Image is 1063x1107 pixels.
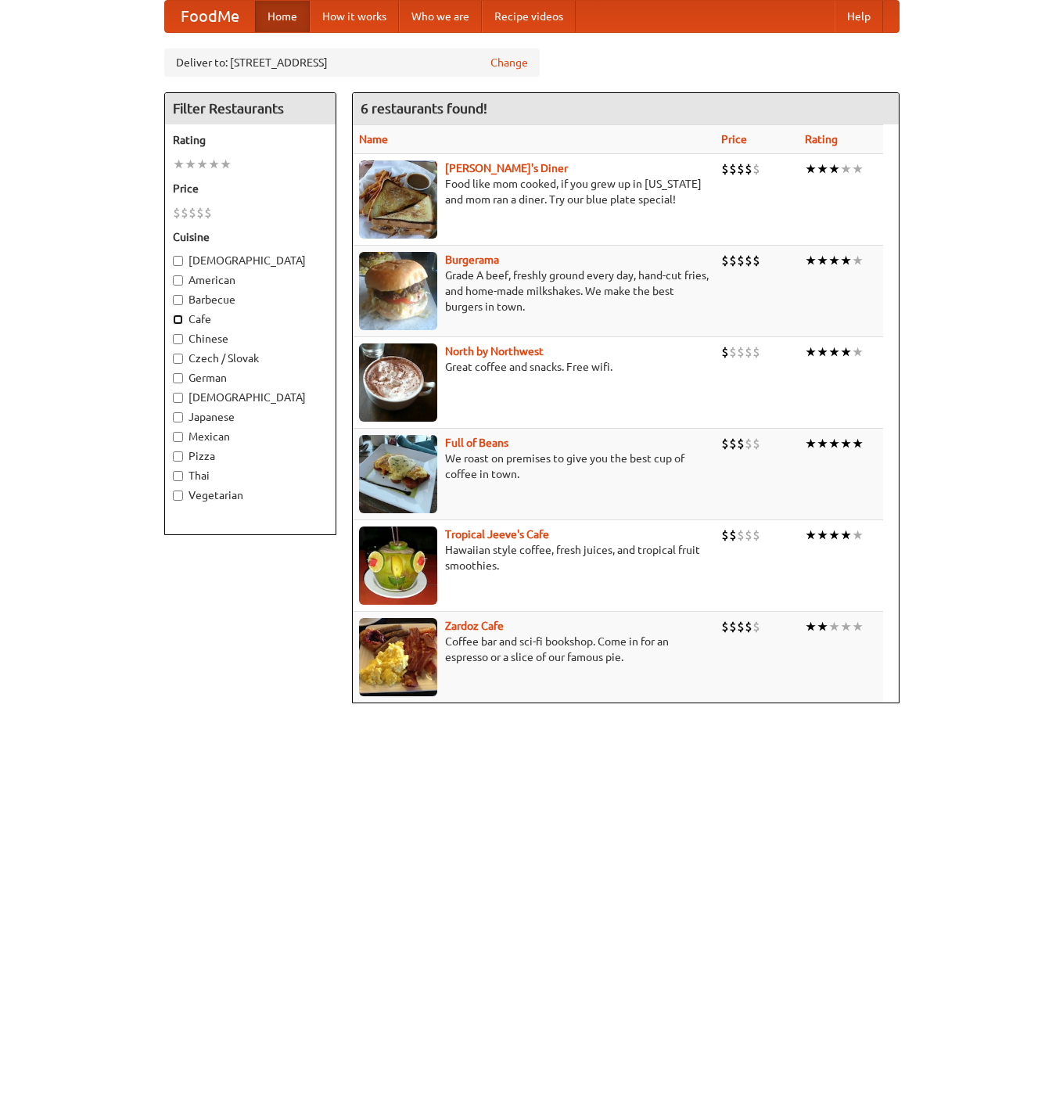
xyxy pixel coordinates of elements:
[359,343,437,422] img: north.jpg
[173,132,328,148] h5: Rating
[310,1,399,32] a: How it works
[745,435,752,452] li: $
[173,390,328,405] label: [DEMOGRAPHIC_DATA]
[805,343,817,361] li: ★
[752,252,760,269] li: $
[359,527,437,605] img: jeeves.jpg
[173,491,183,501] input: Vegetarian
[173,156,185,173] li: ★
[817,160,828,178] li: ★
[181,204,189,221] li: $
[729,618,737,635] li: $
[828,160,840,178] li: ★
[721,343,729,361] li: $
[852,252,864,269] li: ★
[173,272,328,288] label: American
[204,204,212,221] li: $
[828,435,840,452] li: ★
[359,268,709,314] p: Grade A beef, freshly ground every day, hand-cut fries, and home-made milkshakes. We make the bes...
[189,204,196,221] li: $
[852,618,864,635] li: ★
[805,618,817,635] li: ★
[840,618,852,635] li: ★
[729,252,737,269] li: $
[173,468,328,483] label: Thai
[185,156,196,173] li: ★
[729,343,737,361] li: $
[173,181,328,196] h5: Price
[173,409,328,425] label: Japanese
[805,435,817,452] li: ★
[361,101,487,116] ng-pluralize: 6 restaurants found!
[173,292,328,307] label: Barbecue
[173,432,183,442] input: Mexican
[196,156,208,173] li: ★
[173,204,181,221] li: $
[737,160,745,178] li: $
[173,429,328,444] label: Mexican
[173,253,328,268] label: [DEMOGRAPHIC_DATA]
[173,295,183,305] input: Barbecue
[840,343,852,361] li: ★
[359,542,709,573] p: Hawaiian style coffee, fresh juices, and tropical fruit smoothies.
[482,1,576,32] a: Recipe videos
[359,133,388,146] a: Name
[752,618,760,635] li: $
[359,359,709,375] p: Great coffee and snacks. Free wifi.
[173,393,183,403] input: [DEMOGRAPHIC_DATA]
[445,437,508,449] a: Full of Beans
[828,527,840,544] li: ★
[359,435,437,513] img: beans.jpg
[828,343,840,361] li: ★
[721,618,729,635] li: $
[817,343,828,361] li: ★
[721,133,747,146] a: Price
[729,527,737,544] li: $
[359,634,709,665] p: Coffee bar and sci-fi bookshop. Come in for an espresso or a slice of our famous pie.
[745,252,752,269] li: $
[359,160,437,239] img: sallys.jpg
[737,343,745,361] li: $
[752,527,760,544] li: $
[445,528,549,541] b: Tropical Jeeve's Cafe
[737,527,745,544] li: $
[173,275,183,286] input: American
[399,1,482,32] a: Who we are
[805,133,838,146] a: Rating
[721,435,729,452] li: $
[840,160,852,178] li: ★
[173,373,183,383] input: German
[255,1,310,32] a: Home
[745,160,752,178] li: $
[835,1,883,32] a: Help
[445,345,544,358] a: North by Northwest
[852,160,864,178] li: ★
[173,370,328,386] label: German
[173,451,183,462] input: Pizza
[165,93,336,124] h4: Filter Restaurants
[445,162,568,174] a: [PERSON_NAME]'s Diner
[840,435,852,452] li: ★
[164,49,540,77] div: Deliver to: [STREET_ADDRESS]
[173,229,328,245] h5: Cuisine
[173,331,328,347] label: Chinese
[173,350,328,366] label: Czech / Slovak
[852,343,864,361] li: ★
[817,527,828,544] li: ★
[721,252,729,269] li: $
[805,160,817,178] li: ★
[817,252,828,269] li: ★
[721,527,729,544] li: $
[828,618,840,635] li: ★
[745,527,752,544] li: $
[805,527,817,544] li: ★
[220,156,232,173] li: ★
[752,343,760,361] li: $
[173,412,183,422] input: Japanese
[359,618,437,696] img: zardoz.jpg
[745,618,752,635] li: $
[445,253,499,266] a: Burgerama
